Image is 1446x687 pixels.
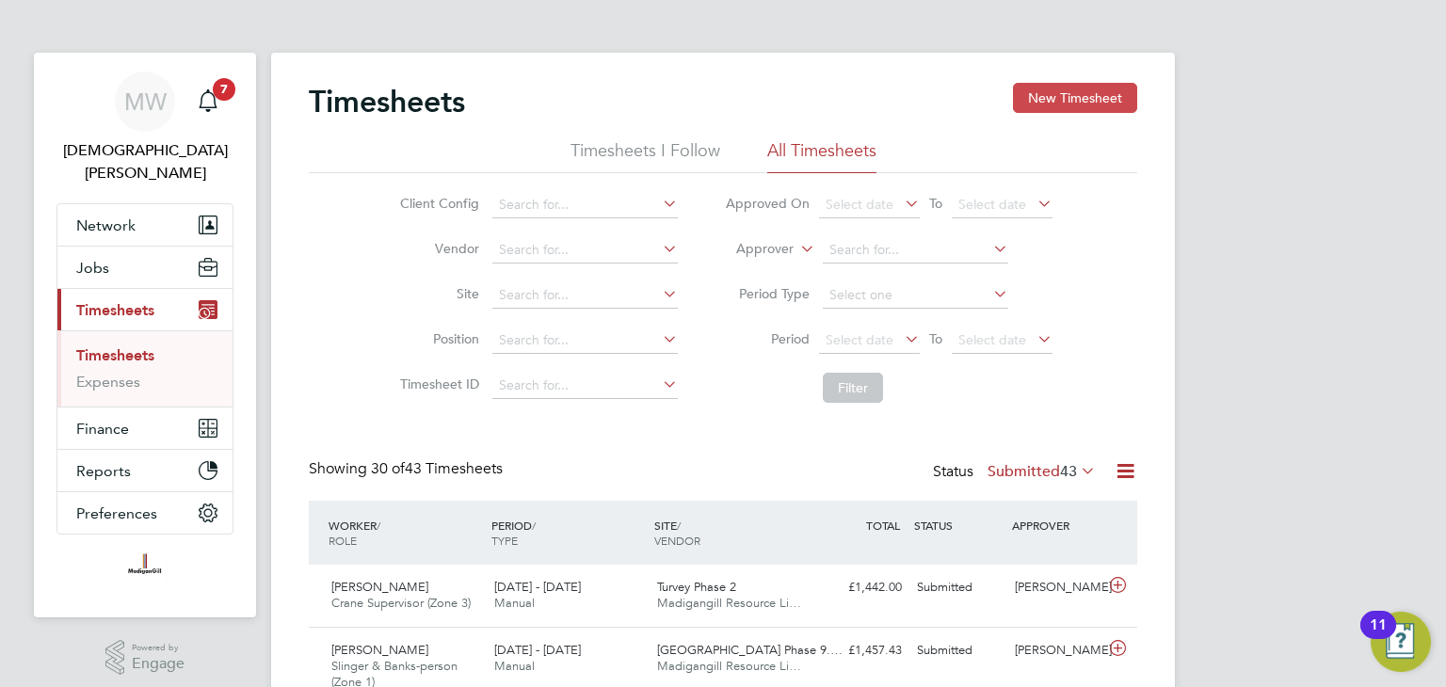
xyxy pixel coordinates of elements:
[394,330,479,347] label: Position
[933,459,1100,486] div: Status
[124,89,167,114] span: MW
[76,216,136,234] span: Network
[57,247,233,288] button: Jobs
[677,518,681,533] span: /
[811,572,909,603] div: £1,442.00
[532,518,536,533] span: /
[394,375,479,392] label: Timesheet ID
[494,642,581,658] span: [DATE] - [DATE]
[487,508,650,557] div: PERIOD
[958,331,1026,348] span: Select date
[1370,625,1387,649] div: 11
[725,285,810,302] label: Period Type
[34,53,256,617] nav: Main navigation
[823,282,1008,309] input: Select one
[331,595,471,611] span: Crane Supervisor (Zone 3)
[105,640,185,676] a: Powered byEngage
[57,204,233,246] button: Network
[57,330,233,407] div: Timesheets
[76,259,109,277] span: Jobs
[1013,83,1137,113] button: New Timesheet
[76,504,157,522] span: Preferences
[823,373,883,403] button: Filter
[331,579,428,595] span: [PERSON_NAME]
[491,533,518,548] span: TYPE
[76,420,129,438] span: Finance
[909,635,1007,666] div: Submitted
[657,579,736,595] span: Turvey Phase 2
[1007,508,1105,542] div: APPROVER
[331,642,428,658] span: [PERSON_NAME]
[132,640,185,656] span: Powered by
[657,642,843,658] span: [GEOGRAPHIC_DATA] Phase 9.…
[309,83,465,120] h2: Timesheets
[924,191,948,216] span: To
[213,78,235,101] span: 7
[709,240,794,259] label: Approver
[650,508,812,557] div: SITE
[492,328,678,354] input: Search for...
[1060,462,1077,481] span: 43
[123,553,166,583] img: madigangill-logo-retina.png
[570,139,720,173] li: Timesheets I Follow
[494,658,535,674] span: Manual
[371,459,503,478] span: 43 Timesheets
[492,192,678,218] input: Search for...
[1007,572,1105,603] div: [PERSON_NAME]
[76,301,154,319] span: Timesheets
[657,658,801,674] span: Madigangill Resource Li…
[1371,612,1431,672] button: Open Resource Center, 11 new notifications
[76,346,154,364] a: Timesheets
[909,572,1007,603] div: Submitted
[826,331,893,348] span: Select date
[57,289,233,330] button: Timesheets
[394,195,479,212] label: Client Config
[657,595,801,611] span: Madigangill Resource Li…
[958,196,1026,213] span: Select date
[132,656,185,672] span: Engage
[57,492,233,534] button: Preferences
[988,462,1096,481] label: Submitted
[56,72,233,184] a: MW[DEMOGRAPHIC_DATA][PERSON_NAME]
[494,579,581,595] span: [DATE] - [DATE]
[492,237,678,264] input: Search for...
[654,533,700,548] span: VENDOR
[377,518,380,533] span: /
[826,196,893,213] span: Select date
[924,327,948,351] span: To
[394,240,479,257] label: Vendor
[492,282,678,309] input: Search for...
[76,373,140,391] a: Expenses
[57,450,233,491] button: Reports
[309,459,506,479] div: Showing
[56,139,233,184] span: Matthew Wise
[866,518,900,533] span: TOTAL
[371,459,405,478] span: 30 of
[811,635,909,666] div: £1,457.43
[492,373,678,399] input: Search for...
[823,237,1008,264] input: Search for...
[324,508,487,557] div: WORKER
[1007,635,1105,666] div: [PERSON_NAME]
[329,533,357,548] span: ROLE
[189,72,227,132] a: 7
[57,407,233,449] button: Finance
[76,462,131,480] span: Reports
[725,195,810,212] label: Approved On
[725,330,810,347] label: Period
[494,595,535,611] span: Manual
[909,508,1007,542] div: STATUS
[56,553,233,583] a: Go to home page
[394,285,479,302] label: Site
[767,139,876,173] li: All Timesheets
